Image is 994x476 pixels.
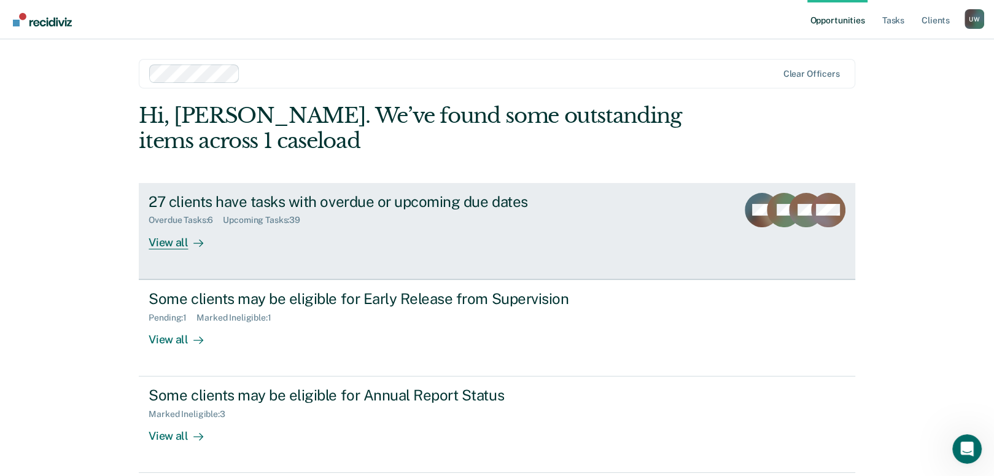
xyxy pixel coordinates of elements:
[783,69,840,79] div: Clear officers
[139,377,855,473] a: Some clients may be eligible for Annual Report StatusMarked Ineligible:3View all
[139,279,855,377] a: Some clients may be eligible for Early Release from SupervisionPending:1Marked Ineligible:1View all
[149,193,580,211] div: 27 clients have tasks with overdue or upcoming due dates
[149,409,235,419] div: Marked Ineligible : 3
[149,215,223,225] div: Overdue Tasks : 6
[139,103,712,154] div: Hi, [PERSON_NAME]. We’ve found some outstanding items across 1 caseload
[149,322,217,346] div: View all
[149,313,196,323] div: Pending : 1
[149,225,217,249] div: View all
[149,419,217,443] div: View all
[965,9,984,29] div: U W
[13,13,72,26] img: Recidiviz
[952,434,982,464] iframe: Intercom live chat
[196,313,281,323] div: Marked Ineligible : 1
[149,386,580,404] div: Some clients may be eligible for Annual Report Status
[149,290,580,308] div: Some clients may be eligible for Early Release from Supervision
[223,215,310,225] div: Upcoming Tasks : 39
[965,9,984,29] button: Profile dropdown button
[139,183,855,279] a: 27 clients have tasks with overdue or upcoming due datesOverdue Tasks:6Upcoming Tasks:39View all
